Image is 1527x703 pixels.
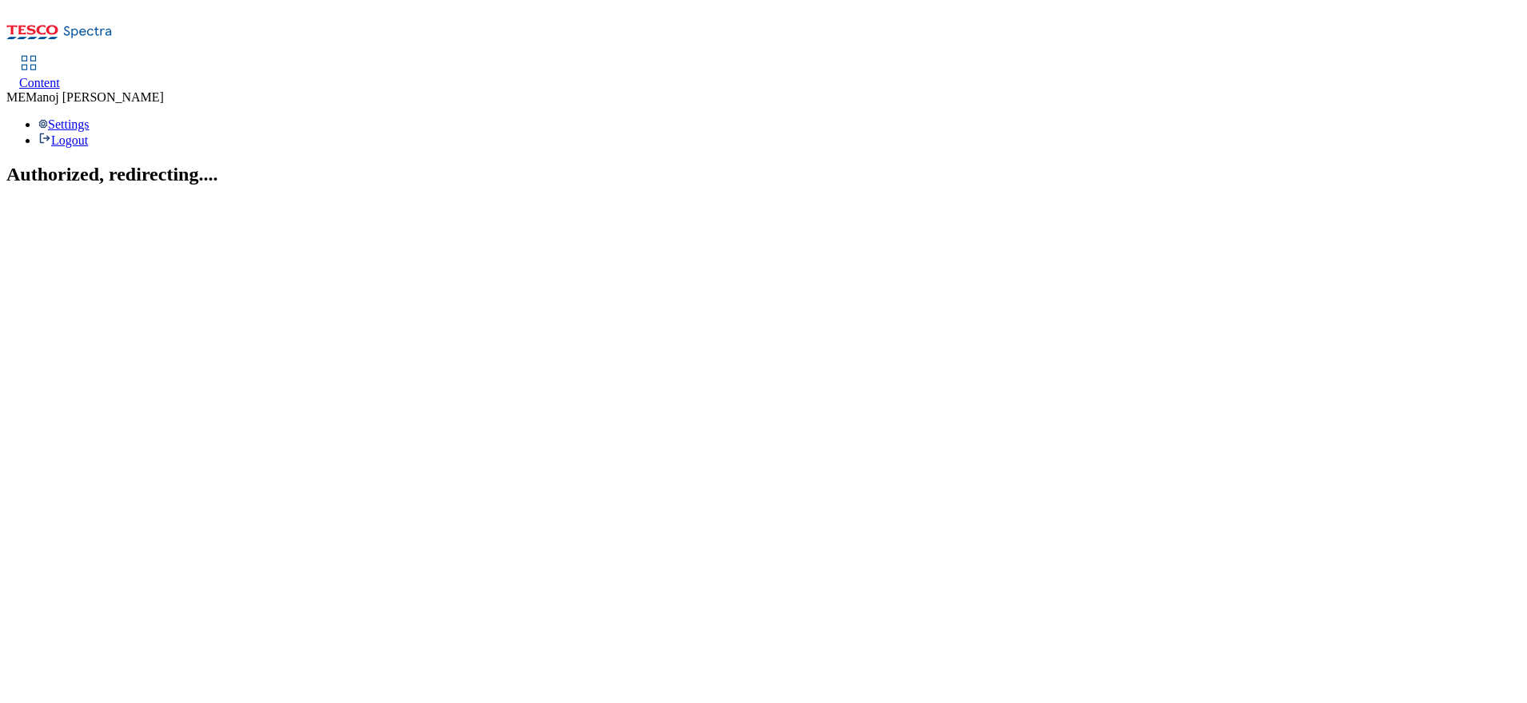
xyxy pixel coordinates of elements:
span: ME [6,90,26,104]
span: Manoj [PERSON_NAME] [26,90,164,104]
a: Logout [38,133,88,147]
a: Settings [38,117,90,131]
h2: Authorized, redirecting.... [6,164,1521,185]
a: Content [19,57,60,90]
span: Content [19,76,60,89]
